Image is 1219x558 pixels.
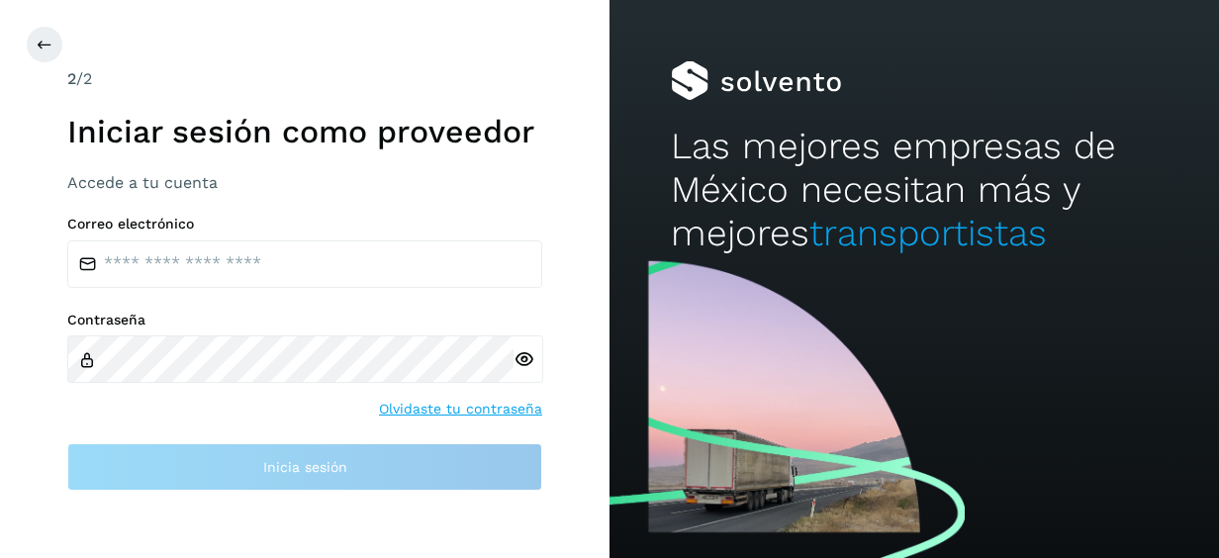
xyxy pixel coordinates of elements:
[263,460,347,474] span: Inicia sesión
[671,125,1159,256] h2: Las mejores empresas de México necesitan más y mejores
[67,173,542,192] h3: Accede a tu cuenta
[67,113,542,150] h1: Iniciar sesión como proveedor
[809,212,1047,254] span: transportistas
[379,399,542,419] a: Olvidaste tu contraseña
[67,312,542,328] label: Contraseña
[67,443,542,491] button: Inicia sesión
[67,69,76,88] span: 2
[67,67,542,91] div: /2
[67,216,542,232] label: Correo electrónico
